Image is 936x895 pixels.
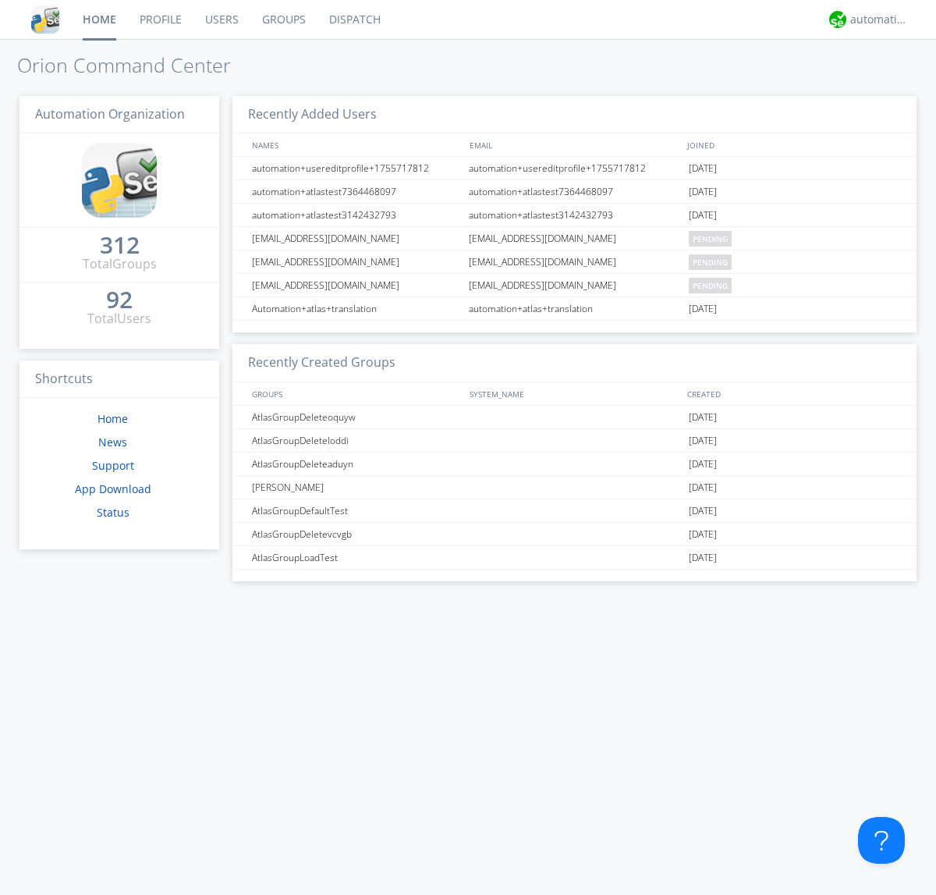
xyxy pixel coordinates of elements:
[689,204,717,227] span: [DATE]
[232,406,916,429] a: AtlasGroupDeleteoquyw[DATE]
[858,817,905,864] iframe: Toggle Customer Support
[689,523,717,546] span: [DATE]
[248,227,464,250] div: [EMAIL_ADDRESS][DOMAIN_NAME]
[829,11,846,28] img: d2d01cd9b4174d08988066c6d424eccd
[248,180,464,203] div: automation+atlastest7364468097
[689,278,732,293] span: pending
[466,382,683,405] div: SYSTEM_NAME
[19,360,219,399] h3: Shortcuts
[689,546,717,570] span: [DATE]
[683,382,902,405] div: CREATED
[232,96,916,134] h3: Recently Added Users
[35,105,185,123] span: Automation Organization
[689,254,732,270] span: pending
[248,133,462,156] div: NAMES
[232,180,916,204] a: automation+atlastest7364468097automation+atlastest7364468097[DATE]
[689,157,717,180] span: [DATE]
[689,476,717,499] span: [DATE]
[232,546,916,570] a: AtlasGroupLoadTest[DATE]
[232,476,916,499] a: [PERSON_NAME][DATE]
[465,157,685,179] div: automation+usereditprofile+1755717812
[106,292,133,310] a: 92
[465,250,685,273] div: [EMAIL_ADDRESS][DOMAIN_NAME]
[232,227,916,250] a: [EMAIL_ADDRESS][DOMAIN_NAME][EMAIL_ADDRESS][DOMAIN_NAME]pending
[248,546,464,569] div: AtlasGroupLoadTest
[248,429,464,452] div: AtlasGroupDeleteloddi
[92,458,134,473] a: Support
[232,523,916,546] a: AtlasGroupDeletevcvgb[DATE]
[232,250,916,274] a: [EMAIL_ADDRESS][DOMAIN_NAME][EMAIL_ADDRESS][DOMAIN_NAME]pending
[232,157,916,180] a: automation+usereditprofile+1755717812automation+usereditprofile+1755717812[DATE]
[465,204,685,226] div: automation+atlastest3142432793
[465,227,685,250] div: [EMAIL_ADDRESS][DOMAIN_NAME]
[466,133,683,156] div: EMAIL
[98,435,127,449] a: News
[232,429,916,453] a: AtlasGroupDeleteloddi[DATE]
[87,310,151,328] div: Total Users
[83,255,157,273] div: Total Groups
[232,274,916,297] a: [EMAIL_ADDRESS][DOMAIN_NAME][EMAIL_ADDRESS][DOMAIN_NAME]pending
[106,292,133,307] div: 92
[689,453,717,476] span: [DATE]
[100,237,140,253] div: 312
[232,499,916,523] a: AtlasGroupDefaultTest[DATE]
[232,344,916,382] h3: Recently Created Groups
[100,237,140,255] a: 312
[97,411,128,426] a: Home
[232,297,916,321] a: Automation+atlas+translationautomation+atlas+translation[DATE]
[82,143,157,218] img: cddb5a64eb264b2086981ab96f4c1ba7
[248,157,464,179] div: automation+usereditprofile+1755717812
[683,133,902,156] div: JOINED
[97,505,129,520] a: Status
[232,204,916,227] a: automation+atlastest3142432793automation+atlastest3142432793[DATE]
[465,274,685,297] div: [EMAIL_ADDRESS][DOMAIN_NAME]
[248,382,462,405] div: GROUPS
[689,406,717,429] span: [DATE]
[465,180,685,203] div: automation+atlastest7364468097
[465,297,685,320] div: automation+atlas+translation
[689,231,732,247] span: pending
[248,406,464,428] div: AtlasGroupDeleteoquyw
[689,180,717,204] span: [DATE]
[689,297,717,321] span: [DATE]
[689,499,717,523] span: [DATE]
[75,481,151,496] a: App Download
[689,429,717,453] span: [DATE]
[31,5,59,34] img: cddb5a64eb264b2086981ab96f4c1ba7
[232,453,916,476] a: AtlasGroupDeleteaduyn[DATE]
[248,453,464,475] div: AtlasGroupDeleteaduyn
[248,476,464,499] div: [PERSON_NAME]
[248,499,464,522] div: AtlasGroupDefaultTest
[248,523,464,545] div: AtlasGroupDeletevcvgb
[248,250,464,273] div: [EMAIL_ADDRESS][DOMAIN_NAME]
[248,204,464,226] div: automation+atlastest3142432793
[248,274,464,297] div: [EMAIL_ADDRESS][DOMAIN_NAME]
[850,12,909,27] div: automation+atlas
[248,297,464,320] div: Automation+atlas+translation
